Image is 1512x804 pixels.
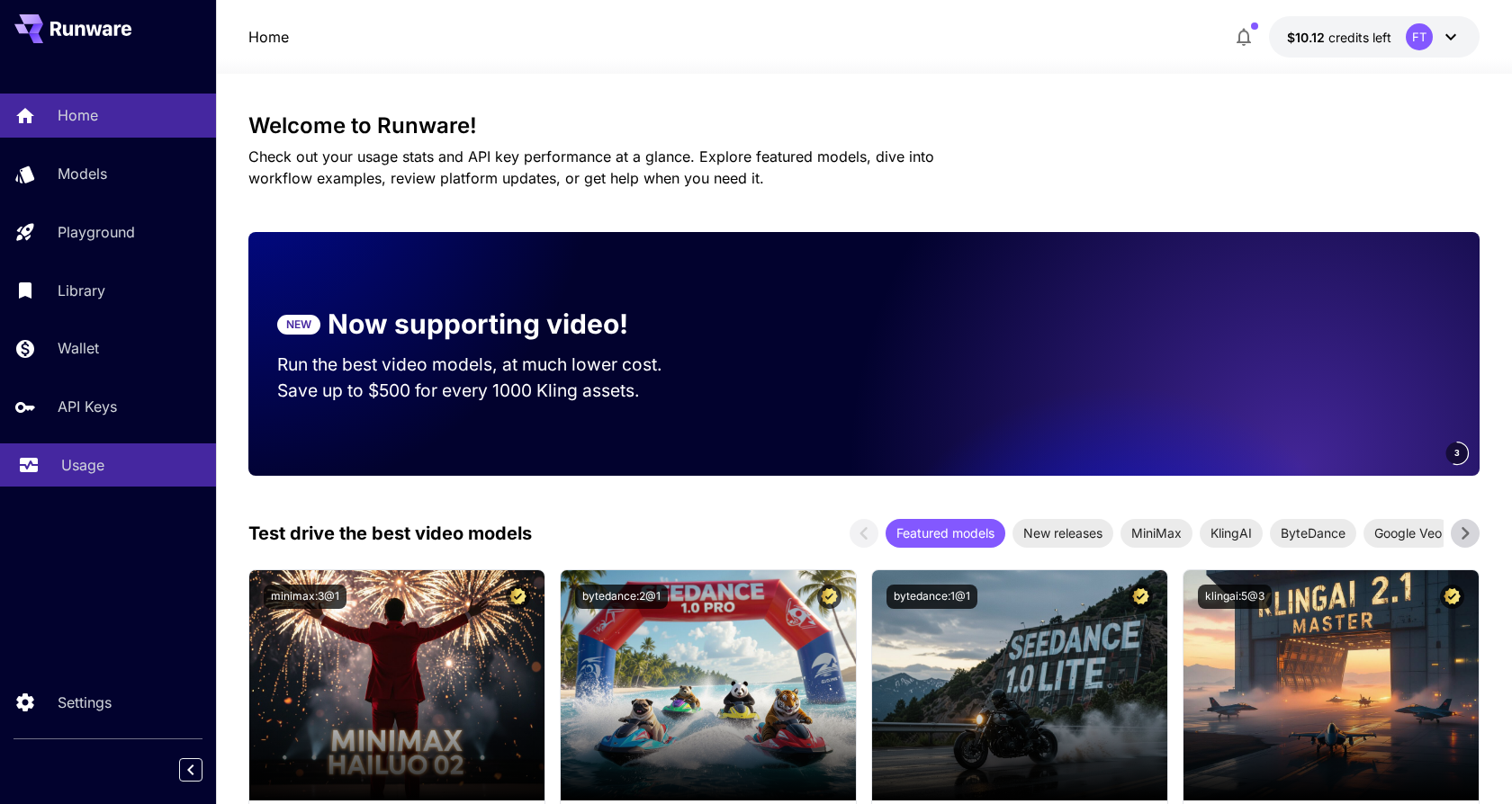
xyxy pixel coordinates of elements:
[1269,16,1480,58] button: $10.11851FT
[277,378,697,404] p: Save up to $500 for every 1000 Kling assets.
[58,104,98,126] p: Home
[58,337,99,359] p: Wallet
[286,317,311,333] p: NEW
[817,585,841,609] button: Certified Model – Vetted for best performance and includes a commercial license.
[58,396,117,417] p: API Keys
[58,692,112,713] p: Settings
[872,570,1167,800] img: alt
[886,519,1005,548] div: Featured models
[1270,523,1356,542] span: ByteDance
[886,585,977,609] button: bytedance:1@1
[1440,585,1464,609] button: Certified Model – Vetted for best performance and includes a commercial license.
[1454,446,1460,460] span: 3
[1287,28,1391,47] div: $10.11851
[1200,523,1263,542] span: KlingAI
[561,570,856,800] img: alt
[1129,585,1153,609] button: Certified Model – Vetted for best performance and includes a commercial license.
[886,523,1005,542] span: Featured models
[248,26,289,48] a: Home
[193,754,216,786] div: Collapse sidebar
[1270,519,1356,548] div: ByteDance
[248,26,289,48] nav: breadcrumb
[277,352,697,378] p: Run the best video models, at much lower cost.
[328,304,628,344] p: Now supporting video!
[1200,519,1263,548] div: KlingAI
[1328,30,1391,45] span: credits left
[575,585,668,609] button: bytedance:2@1
[1406,23,1433,50] div: FT
[61,454,104,476] p: Usage
[58,163,107,184] p: Models
[1183,570,1479,800] img: alt
[249,570,544,800] img: alt
[58,280,105,301] p: Library
[506,585,530,609] button: Certified Model – Vetted for best performance and includes a commercial license.
[1198,585,1272,609] button: klingai:5@3
[1287,30,1328,45] span: $10.12
[1012,519,1113,548] div: New releases
[248,520,532,547] p: Test drive the best video models
[1363,519,1453,548] div: Google Veo
[248,147,934,187] span: Check out your usage stats and API key performance at a glance. Explore featured models, dive int...
[1012,523,1113,542] span: New releases
[1120,523,1192,542] span: MiniMax
[248,113,1480,138] h3: Welcome to Runware!
[1120,519,1192,548] div: MiniMax
[1363,523,1453,542] span: Google Veo
[58,221,135,243] p: Playground
[179,758,202,782] button: Collapse sidebar
[264,585,346,609] button: minimax:3@1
